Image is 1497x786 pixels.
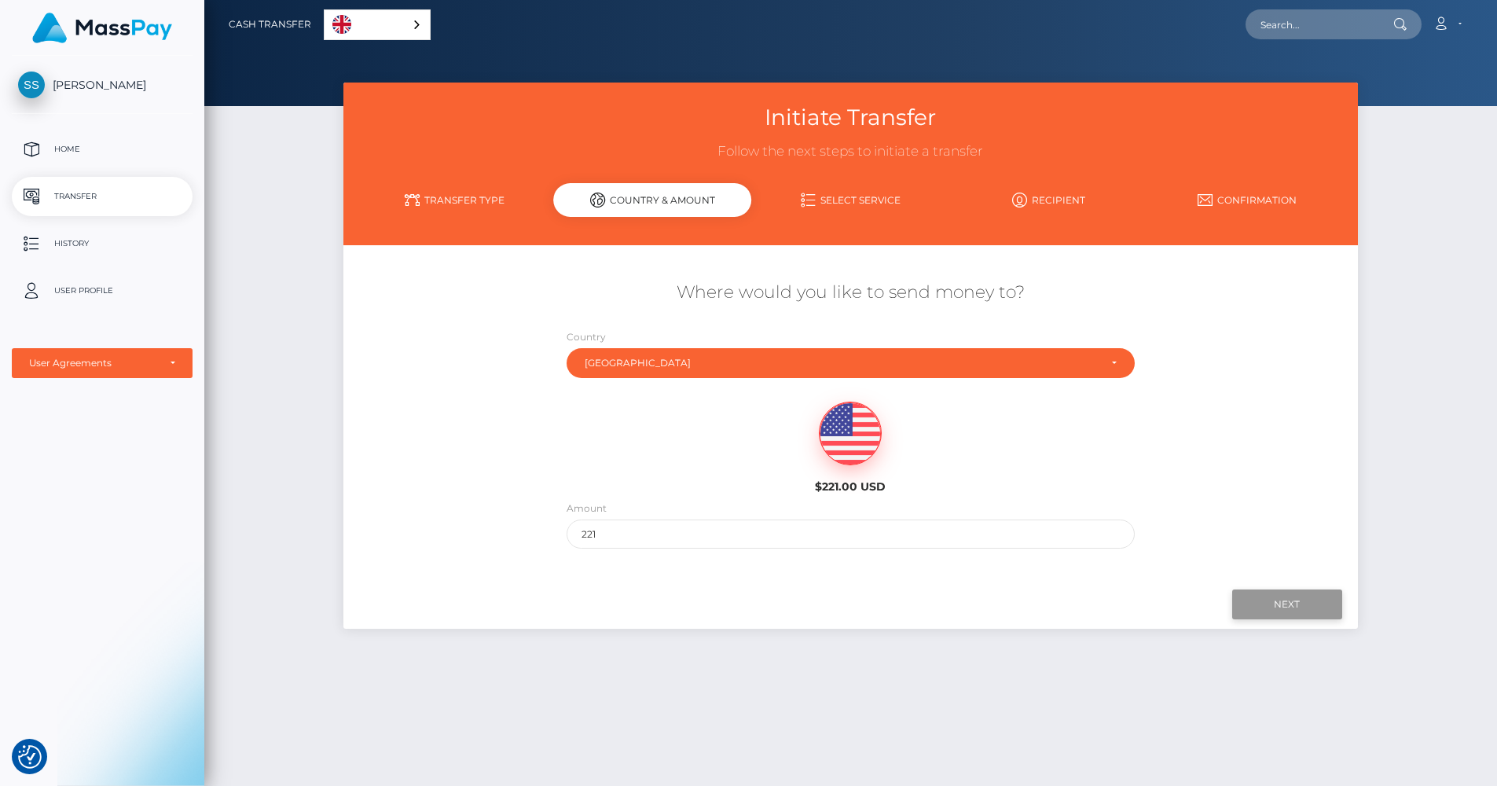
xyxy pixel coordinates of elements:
[751,186,949,214] a: Select Service
[355,281,1346,305] h5: Where would you like to send money to?
[229,8,311,41] a: Cash Transfer
[18,279,186,303] p: User Profile
[324,9,431,40] aside: Language selected: English
[355,186,553,214] a: Transfer Type
[567,520,1135,549] input: Amount to send in USD (Maximum: 221)
[12,348,193,378] button: User Agreements
[585,357,1099,369] div: [GEOGRAPHIC_DATA]
[553,183,751,217] div: Country & Amount
[18,745,42,769] img: Revisit consent button
[1246,9,1393,39] input: Search...
[1232,589,1342,619] input: Next
[355,102,1346,133] h3: Initiate Transfer
[324,9,431,40] div: Language
[12,78,193,92] span: [PERSON_NAME]
[325,10,430,39] a: English
[18,138,186,161] p: Home
[12,177,193,216] a: Transfer
[567,330,606,344] label: Country
[12,130,193,169] a: Home
[355,142,1346,161] h3: Follow the next steps to initiate a transfer
[32,13,172,43] img: MassPay
[12,224,193,263] a: History
[18,232,186,255] p: History
[567,348,1135,378] button: Germany
[18,745,42,769] button: Consent Preferences
[820,402,881,465] img: USD.png
[1148,186,1346,214] a: Confirmation
[18,185,186,208] p: Transfer
[721,480,980,494] h6: $221.00 USD
[567,501,607,516] label: Amount
[12,271,193,310] a: User Profile
[950,186,1148,214] a: Recipient
[29,357,158,369] div: User Agreements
